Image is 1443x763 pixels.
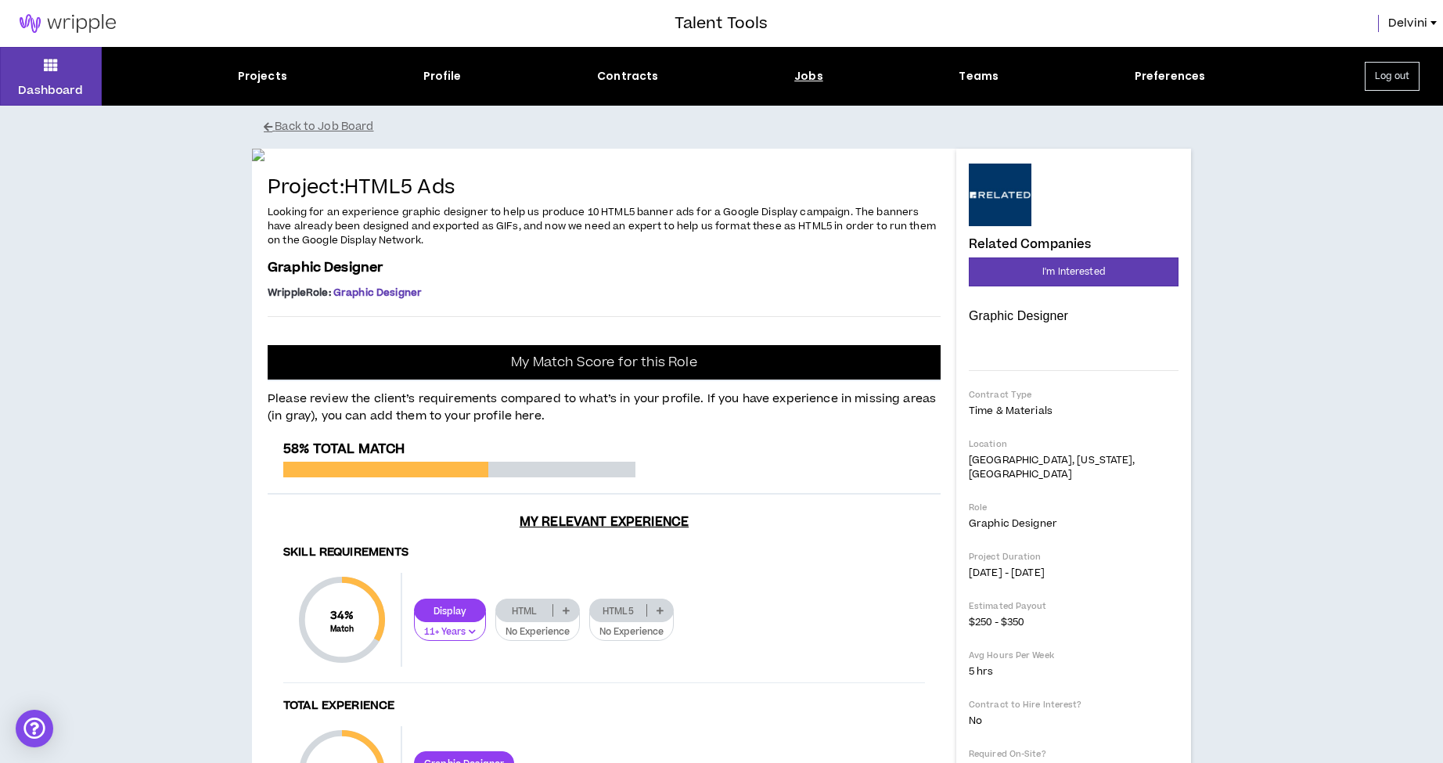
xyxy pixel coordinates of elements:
[597,68,658,85] div: Contracts
[969,237,1092,251] h4: Related Companies
[506,625,570,639] p: No Experience
[589,612,674,642] button: No Experience
[283,440,405,459] span: 58% Total Match
[969,308,1179,324] p: Graphic Designer
[496,605,552,617] p: HTML
[283,699,925,714] h4: Total Experience
[1135,68,1206,85] div: Preferences
[495,612,580,642] button: No Experience
[252,149,956,161] img: xbHpuCtAwF9tHAIWgEGBU8uVZuXYFw7kAKXptRX7.png
[1365,62,1420,91] button: Log out
[969,714,1179,728] p: No
[969,438,1179,450] p: Location
[264,113,1203,141] button: Back to Job Board
[969,516,1057,531] span: Graphic Designer
[16,710,53,747] div: Open Intercom Messenger
[268,514,941,530] h3: My Relevant Experience
[969,404,1179,418] p: Time & Materials
[969,600,1179,612] p: Estimated Payout
[969,650,1179,661] p: Avg Hours Per Week
[268,286,331,300] span: Wripple Role :
[969,615,1179,629] p: $250 - $350
[969,664,1179,678] p: 5 hrs
[969,389,1179,401] p: Contract Type
[424,625,476,639] p: 11+ Years
[1388,15,1427,32] span: Delvini
[969,566,1179,580] p: [DATE] - [DATE]
[238,68,287,85] div: Projects
[283,545,925,560] h4: Skill Requirements
[268,177,941,200] h4: Project: HTML5 Ads
[18,82,83,99] p: Dashboard
[1042,265,1105,279] span: I'm Interested
[415,605,485,617] p: Display
[330,607,354,624] span: 34 %
[675,12,768,35] h3: Talent Tools
[268,258,383,277] span: Graphic Designer
[268,381,941,426] p: Please review the client’s requirements compared to what’s in your profile. If you have experienc...
[268,205,936,247] span: Looking for an experience graphic designer to help us produce 10 HTML5 banner ads for a Google Di...
[959,68,999,85] div: Teams
[414,612,486,642] button: 11+ Years
[969,502,1179,513] p: Role
[969,257,1179,286] button: I'm Interested
[511,355,696,370] p: My Match Score for this Role
[599,625,664,639] p: No Experience
[969,453,1179,481] p: [GEOGRAPHIC_DATA], [US_STATE], [GEOGRAPHIC_DATA]
[969,551,1179,563] p: Project Duration
[969,748,1179,760] p: Required On-Site?
[330,624,354,635] small: Match
[590,605,646,617] p: HTML5
[333,286,422,300] span: Graphic Designer
[969,699,1179,711] p: Contract to Hire Interest?
[423,68,462,85] div: Profile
